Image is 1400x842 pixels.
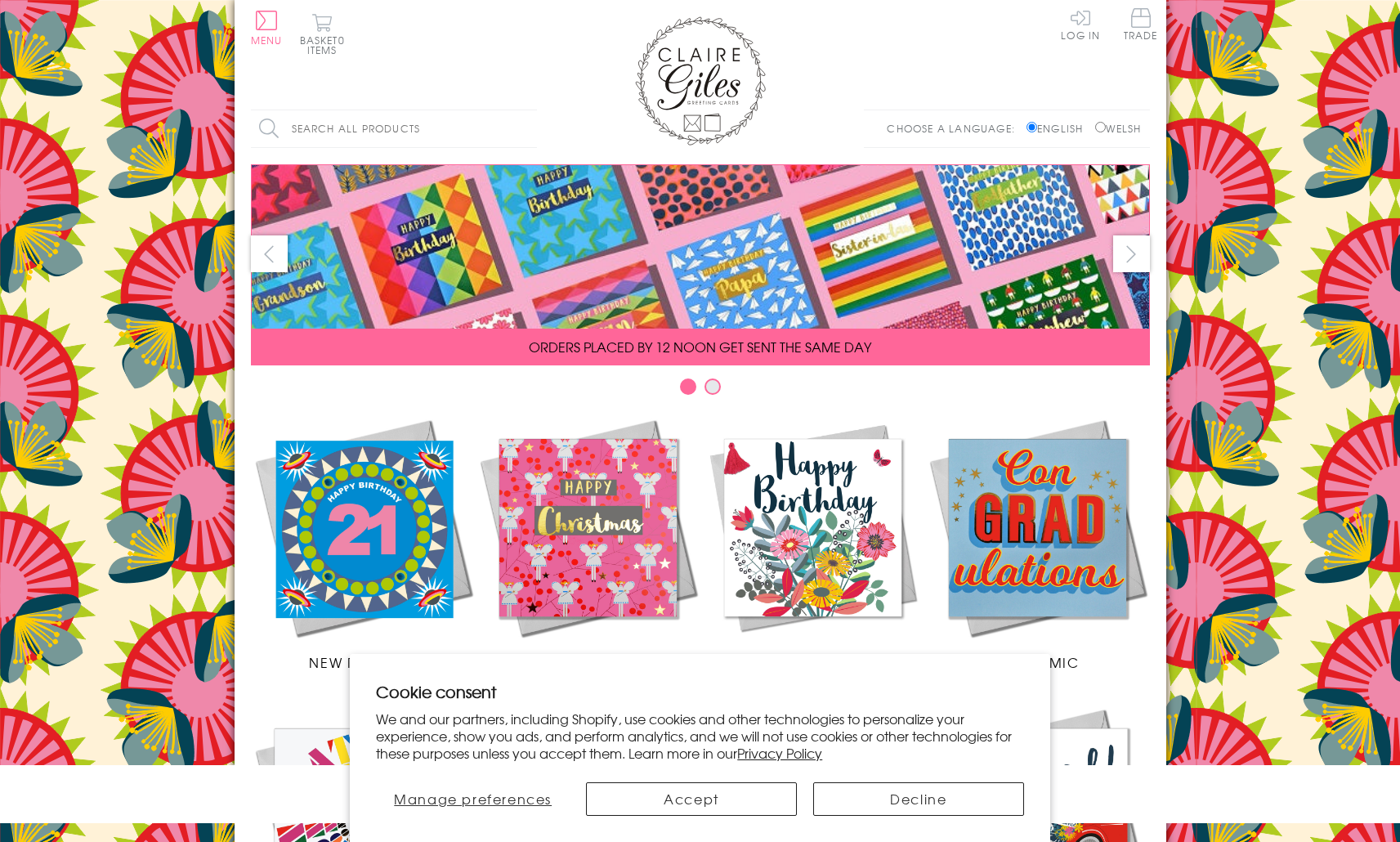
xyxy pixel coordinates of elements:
a: Academic [925,415,1150,672]
button: next [1113,235,1150,272]
span: 0 items [307,33,345,57]
h2: Cookie consent [376,680,1024,703]
button: Accept [586,782,797,816]
span: Menu [251,33,283,47]
button: prev [251,235,288,272]
span: Birthdays [773,652,852,672]
label: English [1027,121,1091,136]
a: Birthdays [700,415,925,672]
span: Manage preferences [394,789,552,808]
a: Privacy Policy [737,743,822,763]
a: New Releases [251,415,476,672]
input: Search [521,110,537,147]
button: Decline [813,782,1024,816]
input: Search all products [251,110,537,147]
p: We and our partners, including Shopify, use cookies and other technologies to personalize your ex... [376,710,1024,761]
a: Christmas [476,415,700,672]
input: English [1027,122,1037,132]
a: Trade [1124,8,1158,43]
button: Menu [251,11,283,45]
button: Manage preferences [376,782,570,816]
div: Carousel Pagination [251,378,1150,403]
input: Welsh [1095,122,1106,132]
span: Academic [995,652,1080,672]
label: Welsh [1095,121,1142,136]
button: Carousel Page 1 (Current Slide) [680,378,696,395]
button: Basket0 items [300,13,345,55]
span: ORDERS PLACED BY 12 NOON GET SENT THE SAME DAY [529,337,871,356]
p: Choose a language: [887,121,1023,136]
span: Trade [1124,8,1158,40]
span: Christmas [546,652,629,672]
img: Claire Giles Greetings Cards [635,16,766,146]
button: Carousel Page 2 [704,378,721,395]
a: Log In [1061,8,1100,40]
span: New Releases [309,652,416,672]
